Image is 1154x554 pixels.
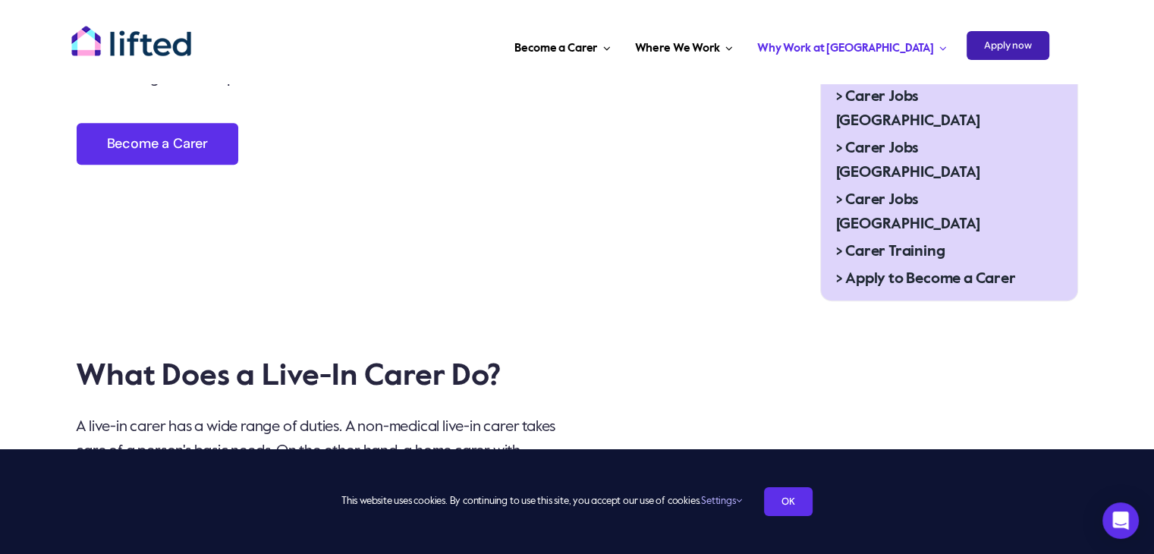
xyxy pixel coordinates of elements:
span: Where We Work [635,36,720,61]
a: > Carer Jobs [GEOGRAPHIC_DATA] [821,187,1053,238]
a: > Carer Jobs [GEOGRAPHIC_DATA] [821,83,1053,135]
a: Settings [701,496,741,506]
span: Why Work at [GEOGRAPHIC_DATA] [757,36,934,61]
a: > Carer Training [821,238,1053,266]
a: > Apply to Become a Carer [821,266,1053,293]
span: What Does a Live-In Carer Do? [76,361,500,392]
a: Become a Carer [510,23,615,68]
a: OK [764,487,813,516]
span: A live-in carer has a wide range of duties. A non-medical live-in carer takes care of a person's ... [76,420,555,508]
a: Apply now [967,23,1049,68]
a: lifted-logo [71,25,192,40]
a: Where We Work [630,23,737,68]
span: > Carer Jobs [GEOGRAPHIC_DATA] [836,137,1038,185]
div: Open Intercom Messenger [1102,502,1139,539]
span: > Carer Training [836,240,945,264]
span: > Apply to Become a Carer [836,267,1016,291]
span: > Carer Jobs [GEOGRAPHIC_DATA] [836,188,1038,237]
span: > Carer Jobs [GEOGRAPHIC_DATA] [836,85,1038,134]
span: Apply now [967,31,1049,60]
a: > Carer Jobs [GEOGRAPHIC_DATA] [821,135,1053,187]
a: Why Work at [GEOGRAPHIC_DATA] [753,23,951,68]
span: This website uses cookies. By continuing to use this site, you accept our use of cookies. [341,489,741,514]
a: Become a Carer [77,123,238,165]
span: Become a Carer [107,136,208,152]
nav: Carer Jobs Menu [309,23,1049,68]
span: Become a Carer [514,36,597,61]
